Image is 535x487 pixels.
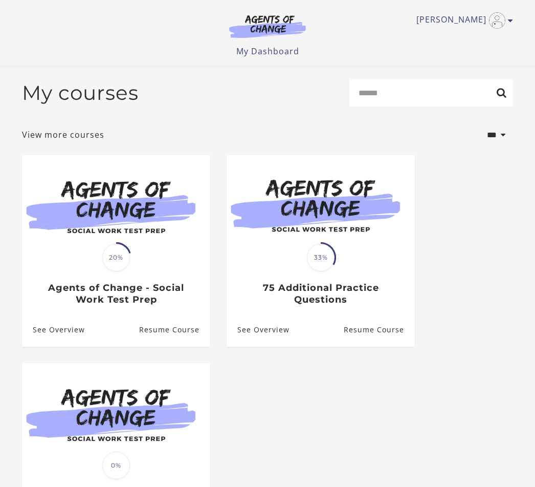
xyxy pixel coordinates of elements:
a: View more courses [22,129,104,141]
h2: My courses [22,81,139,105]
span: 33% [307,244,335,271]
a: 75 Additional Practice Questions: See Overview [227,313,289,347]
a: Toggle menu [416,12,508,29]
span: 0% [102,452,130,479]
span: 20% [102,244,130,271]
a: Agents of Change - Social Work Test Prep: See Overview [22,313,85,347]
img: Agents of Change Logo [218,14,317,38]
h3: Agents of Change - Social Work Test Prep [33,282,199,305]
a: 75 Additional Practice Questions: Resume Course [344,313,415,347]
a: My Dashboard [236,46,299,57]
a: Agents of Change - Social Work Test Prep: Resume Course [139,313,210,347]
h3: 75 Additional Practice Questions [237,282,404,305]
